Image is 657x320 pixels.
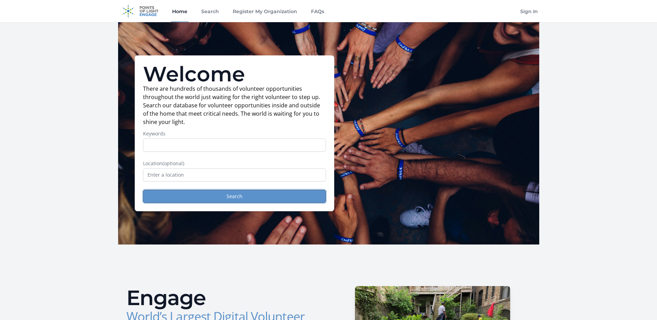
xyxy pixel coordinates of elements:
h2: Engage [126,287,323,308]
label: Keywords [143,130,326,137]
span: (optional) [162,160,184,167]
h1: Welcome [143,64,326,85]
input: Enter a location [143,168,326,181]
p: There are hundreds of thousands of volunteer opportunities throughout the world just waiting for ... [143,85,326,126]
button: Search [143,190,326,203]
label: Location [143,160,326,167]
